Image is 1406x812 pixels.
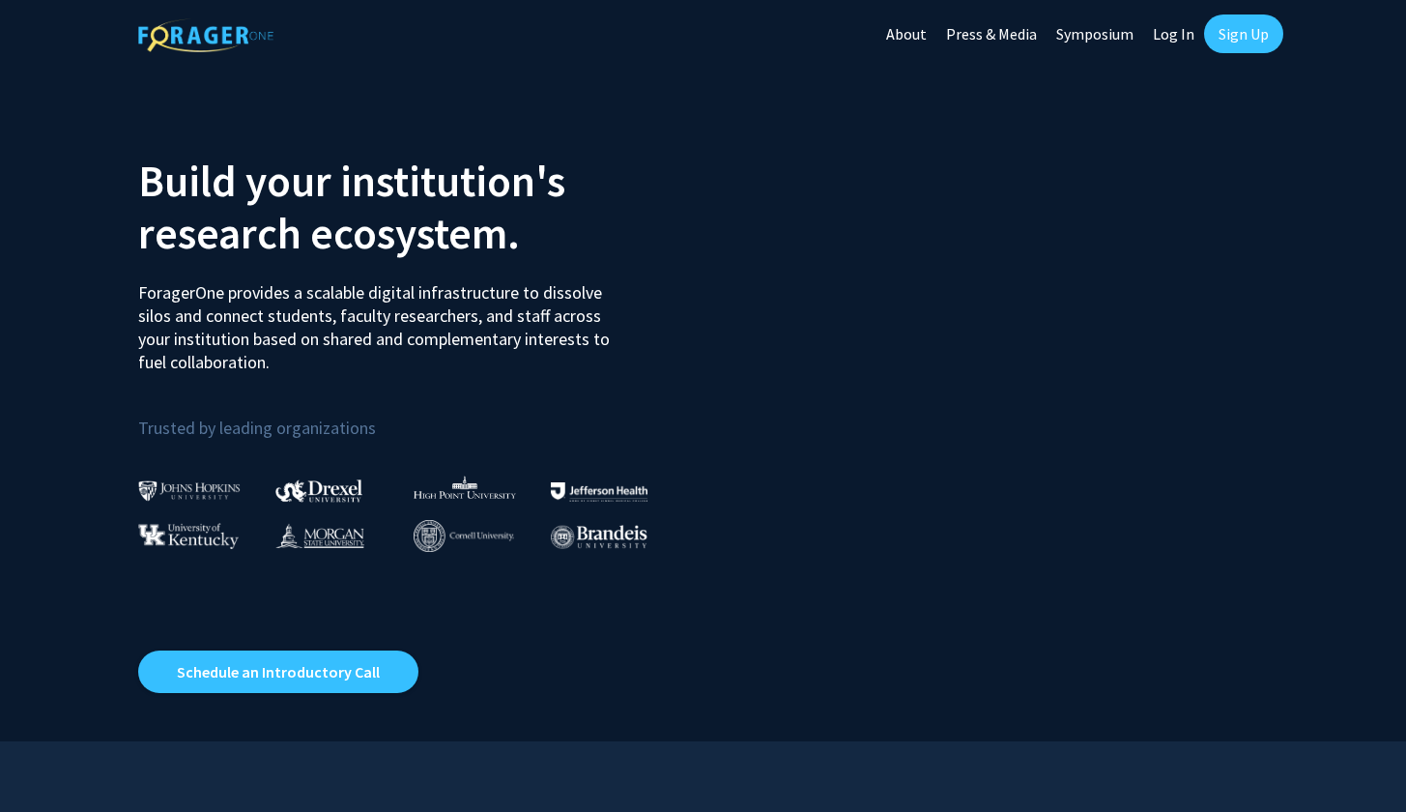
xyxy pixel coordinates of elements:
img: Cornell University [414,520,514,552]
h2: Build your institution's research ecosystem. [138,155,689,259]
img: University of Kentucky [138,523,239,549]
p: Trusted by leading organizations [138,390,689,443]
a: Opens in a new tab [138,651,418,693]
img: Thomas Jefferson University [551,482,647,501]
p: ForagerOne provides a scalable digital infrastructure to dissolve silos and connect students, fac... [138,267,623,374]
img: ForagerOne Logo [138,18,273,52]
a: Sign Up [1204,14,1283,53]
img: Drexel University [275,479,362,502]
img: Johns Hopkins University [138,480,241,501]
img: High Point University [414,476,516,499]
img: Morgan State University [275,523,364,548]
img: Brandeis University [551,525,647,549]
